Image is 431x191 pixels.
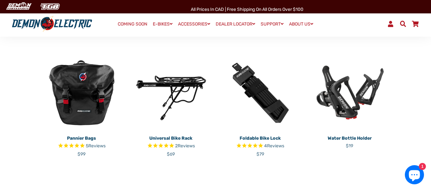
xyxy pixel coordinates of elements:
img: Water Bottle Holder [310,53,390,133]
a: Foldable Bike Lock Rated 5.0 out of 5 stars 4 reviews $79 [220,133,300,158]
span: Rated 5.0 out of 5 stars 5 reviews [42,143,122,150]
span: Reviews [178,143,195,149]
a: ACCESSORIES [176,19,212,29]
a: SUPPORT [258,19,286,29]
a: Pannier Bags Rated 5.0 out of 5 stars 5 reviews $99 [42,133,122,158]
p: Foldable Bike Lock [220,135,300,142]
p: Water Bottle Holder [310,135,390,142]
a: ABOUT US [287,19,316,29]
p: Pannier Bags [42,135,122,142]
span: $69 [167,151,175,157]
span: Reviews [88,143,106,149]
a: E-BIKES [151,19,175,29]
span: $19 [346,143,353,149]
span: $79 [256,151,264,157]
span: All Prices in CAD | Free shipping on all orders over $100 [191,7,303,12]
a: Water Bottle Holder $19 [310,133,390,149]
img: Pannier Bag - Demon Electric [42,53,122,133]
img: Demon Electric [3,1,34,12]
span: 2 reviews [175,143,195,149]
img: Universal Bike Rack - Demon Electric [131,53,211,133]
inbox-online-store-chat: Shopify online store chat [403,165,426,186]
span: Reviews [267,143,284,149]
span: 4 reviews [264,143,284,149]
a: Universal Bike Rack Rated 5.0 out of 5 stars 2 reviews $69 [131,133,211,158]
p: Universal Bike Rack [131,135,211,142]
span: Rated 5.0 out of 5 stars 4 reviews [220,143,300,150]
img: Demon Electric logo [10,16,94,32]
img: Foldable Bike Lock - Demon Electric [220,53,300,133]
span: 5 reviews [86,143,106,149]
img: TGB Canada [37,1,63,12]
a: DEALER LOCATOR [213,19,257,29]
span: Rated 5.0 out of 5 stars 2 reviews [131,143,211,150]
span: $99 [78,151,85,157]
a: COMING SOON [115,20,150,29]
